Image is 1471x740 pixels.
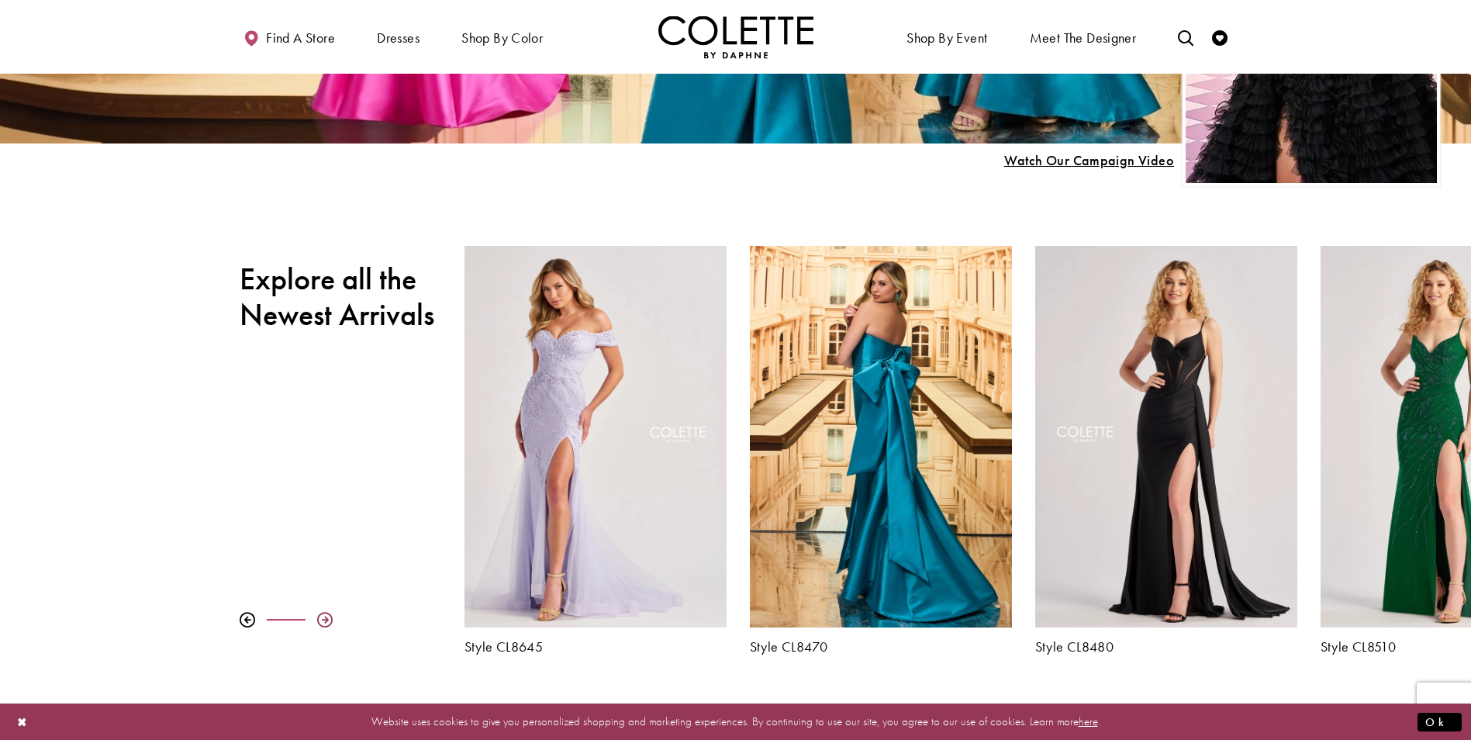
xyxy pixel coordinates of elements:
span: Shop By Event [906,30,987,46]
span: Dresses [377,30,420,46]
a: Check Wishlist [1208,16,1231,58]
h2: Explore all the Newest Arrivals [240,261,441,333]
a: Style CL8645 [464,639,727,655]
p: Website uses cookies to give you personalized shopping and marketing experiences. By continuing t... [112,711,1359,732]
div: Colette by Daphne Style No. CL8470 [738,234,1024,666]
span: Shop by color [461,30,543,46]
button: Close Dialog [9,708,36,735]
span: Shop by color [458,16,547,58]
img: Colette by Daphne [658,16,813,58]
a: Style CL8470 [750,639,1012,655]
span: Meet the designer [1030,30,1137,46]
a: Toggle search [1174,16,1197,58]
a: Visit Home Page [658,16,813,58]
a: Meet the designer [1026,16,1141,58]
span: Find a store [266,30,335,46]
span: Play Slide #15 Video [1003,153,1174,168]
a: Visit Colette by Daphne Style No. CL8470 Page [750,246,1012,628]
a: Find a store [240,16,339,58]
button: Submit Dialog [1417,712,1462,731]
span: Dresses [373,16,423,58]
a: Visit Colette by Daphne Style No. CL8480 Page [1035,246,1297,628]
a: here [1079,714,1098,729]
a: Style CL8480 [1035,639,1297,655]
span: Shop By Event [903,16,991,58]
div: Colette by Daphne Style No. CL8645 [453,234,738,666]
a: Visit Colette by Daphne Style No. CL8645 Page [464,246,727,628]
div: Colette by Daphne Style No. CL8480 [1024,234,1309,666]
